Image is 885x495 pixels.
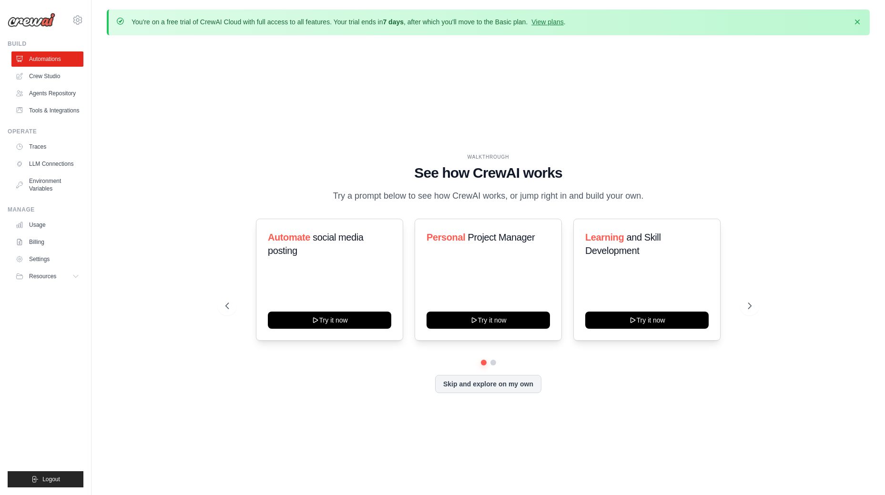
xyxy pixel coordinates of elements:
div: Build [8,40,83,48]
a: Settings [11,252,83,267]
a: Usage [11,217,83,232]
div: Operate [8,128,83,135]
button: Resources [11,269,83,284]
h1: See how CrewAI works [225,164,752,182]
button: Try it now [585,312,709,329]
button: Skip and explore on my own [435,375,541,393]
a: View plans [531,18,563,26]
a: Billing [11,234,83,250]
p: You're on a free trial of CrewAI Cloud with full access to all features. Your trial ends in , aft... [132,17,566,27]
span: Logout [42,475,60,483]
a: Tools & Integrations [11,103,83,118]
div: WALKTHROUGH [225,153,752,161]
a: Traces [11,139,83,154]
div: Manage [8,206,83,213]
span: social media posting [268,232,364,256]
span: Resources [29,273,56,280]
span: Automate [268,232,310,242]
span: Project Manager [468,232,535,242]
a: LLM Connections [11,156,83,172]
button: Logout [8,471,83,487]
a: Agents Repository [11,86,83,101]
button: Try it now [268,312,391,329]
a: Environment Variables [11,173,83,196]
a: Crew Studio [11,69,83,84]
button: Try it now [427,312,550,329]
span: Personal [427,232,465,242]
iframe: Chat Widget [837,449,885,495]
span: Learning [585,232,624,242]
a: Automations [11,51,83,67]
p: Try a prompt below to see how CrewAI works, or jump right in and build your own. [328,189,649,203]
strong: 7 days [383,18,404,26]
span: and Skill Development [585,232,661,256]
img: Logo [8,13,55,27]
